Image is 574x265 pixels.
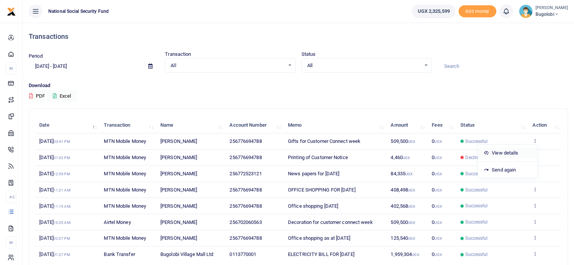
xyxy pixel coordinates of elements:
span: 256776694788 [229,138,262,144]
span: Bugolobi Village Mall Ltd [160,251,214,257]
small: 12:59 PM [54,172,70,176]
a: profile-user [PERSON_NAME] Bugolobi [519,5,568,18]
span: OFFICE SHOPPING FOR [DATE] [288,187,355,193]
label: Status [302,51,316,58]
a: logo-small logo-large logo-large [7,8,16,14]
small: UGX [434,188,442,192]
th: Date: activate to sort column descending [35,117,100,133]
label: Period [29,52,43,60]
small: [PERSON_NAME] [536,5,568,11]
span: 4,460 [391,155,410,160]
span: 402,568 [391,203,415,209]
span: 256776694788 [229,187,262,193]
small: UGX [434,156,442,160]
span: 84,335 [391,171,412,176]
span: [PERSON_NAME] [160,219,197,225]
span: MTN Mobile Money [104,235,146,241]
span: Successful [465,138,488,145]
span: Bank Transfer [104,251,135,257]
small: UGX [405,172,412,176]
small: UGX [408,139,415,144]
th: Transaction: activate to sort column ascending [100,117,156,133]
th: Fees: activate to sort column ascending [428,117,456,133]
small: UGX [403,156,410,160]
span: 0 [432,219,442,225]
span: Office shopping as at [DATE] [288,235,350,241]
span: 125,540 [391,235,415,241]
span: 509,500 [391,219,415,225]
span: MTN Mobile Money [104,187,146,193]
button: Excel [46,90,77,103]
span: [PERSON_NAME] [160,155,197,160]
span: 256702060563 [229,219,262,225]
input: Search [438,60,568,73]
small: 01:02 PM [54,156,70,160]
li: Ac [6,191,16,203]
span: MTN Mobile Money [104,138,146,144]
span: [DATE] [39,251,70,257]
span: [PERSON_NAME] [160,187,197,193]
small: UGX [434,172,442,176]
small: UGX [434,204,442,208]
span: 256776694788 [229,203,262,209]
span: 0 [432,251,442,257]
span: Successful [465,219,488,225]
input: select period [29,60,142,73]
span: 408,498 [391,187,415,193]
span: 0 [432,203,442,209]
span: Successful [465,251,488,258]
li: M [6,236,16,249]
span: 0 [432,187,442,193]
a: Send again [478,165,537,175]
th: Name: activate to sort column ascending [156,117,225,133]
li: Wallet ballance [409,5,458,18]
label: Transaction [165,51,191,58]
span: UGX 2,325,599 [417,8,449,15]
span: Successful [465,187,488,193]
a: UGX 2,325,599 [412,5,455,18]
small: 02:07 PM [54,236,70,240]
span: 0 [432,138,442,144]
span: Bugolobi [536,11,568,18]
th: Status: activate to sort column ascending [456,117,528,133]
span: 0 [432,155,442,160]
span: MTN Mobile Money [104,171,146,176]
small: UGX [408,204,415,208]
a: View details [478,148,537,158]
img: logo-small [7,7,16,16]
span: 0113770001 [229,251,256,257]
small: 01:27 PM [54,253,70,257]
th: Account Number: activate to sort column ascending [225,117,284,133]
span: [DATE] [39,171,70,176]
a: Add money [459,8,496,14]
span: 0 [432,171,442,176]
span: 256776694788 [229,235,262,241]
span: 256772523121 [229,171,262,176]
small: 11:19 AM [54,204,71,208]
span: MTN Mobile Money [104,203,146,209]
th: Amount: activate to sort column ascending [386,117,428,133]
span: [DATE] [39,155,70,160]
p: Download [29,82,568,90]
h4: Transactions [29,32,568,41]
li: M [6,62,16,75]
small: 11:21 AM [54,188,71,192]
span: [PERSON_NAME] [160,203,197,209]
small: UGX [434,253,442,257]
span: 1,959,304 [391,251,419,257]
span: Successful [465,202,488,209]
span: Decoration for customer connect week [288,219,373,225]
small: UGX [408,188,415,192]
span: National Social Security Fund [45,8,112,15]
span: All [307,62,421,69]
small: 03:41 PM [54,139,70,144]
span: MTN Mobile Money [104,155,146,160]
img: profile-user [519,5,532,18]
small: UGX [412,253,419,257]
span: Successful [465,170,488,177]
small: UGX [434,221,442,225]
span: Declined [465,154,483,161]
small: UGX [408,236,415,240]
span: Airtel Money [104,219,131,225]
span: [PERSON_NAME] [160,171,197,176]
